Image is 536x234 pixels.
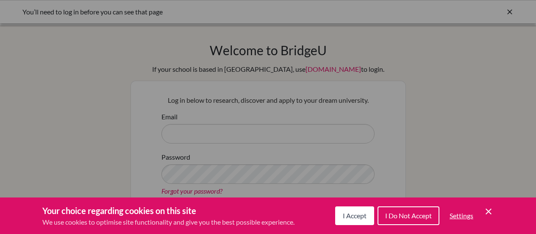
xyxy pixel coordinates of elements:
[335,206,374,225] button: I Accept
[378,206,439,225] button: I Do Not Accept
[483,206,494,217] button: Save and close
[385,211,432,220] span: I Do Not Accept
[42,217,294,227] p: We use cookies to optimise site functionality and give you the best possible experience.
[450,211,473,220] span: Settings
[42,204,294,217] h3: Your choice regarding cookies on this site
[443,207,480,224] button: Settings
[343,211,367,220] span: I Accept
